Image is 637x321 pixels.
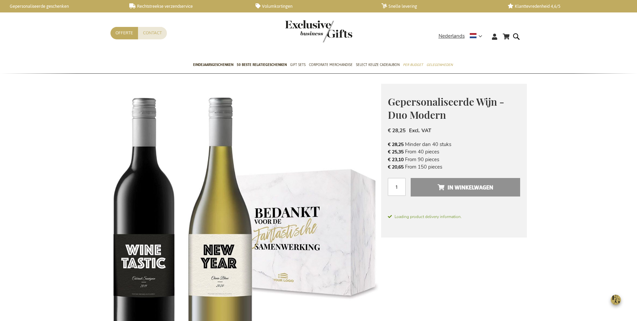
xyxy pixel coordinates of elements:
[388,156,404,163] span: € 23,10
[290,57,306,74] a: Gift Sets
[388,163,520,171] li: From 150 pieces
[388,149,404,155] span: € 25,35
[388,178,406,196] input: Aantal
[388,214,520,220] span: Loading product delivery information.
[290,61,306,68] span: Gift Sets
[309,61,353,68] span: Corporate Merchandise
[138,27,167,39] a: Contact
[388,141,520,148] li: Minder dan 40 stuks
[508,3,623,9] a: Klanttevredenheid 4,6/5
[193,57,233,74] a: Eindejaarsgeschenken
[356,61,400,68] span: Select Keuze Cadeaubon
[237,57,287,74] a: 50 beste relatiegeschenken
[356,57,400,74] a: Select Keuze Cadeaubon
[237,61,287,68] span: 50 beste relatiegeschenken
[285,20,352,42] img: Exclusive Business gifts logo
[381,3,497,9] a: Snelle levering
[193,61,233,68] span: Eindejaarsgeschenken
[256,3,371,9] a: Volumkortingen
[285,20,319,42] a: store logo
[110,27,138,39] a: Offerte
[388,141,404,148] span: € 28,25
[309,57,353,74] a: Corporate Merchandise
[129,3,244,9] a: Rechtstreekse verzendservice
[426,57,453,74] a: Gelegenheden
[388,127,406,134] span: € 28,25
[388,164,404,170] span: € 20,65
[388,148,520,155] li: From 40 pieces
[409,127,431,134] span: Excl. VAT
[3,3,119,9] a: Gepersonaliseerde geschenken
[388,95,504,121] span: Gepersonaliseerde Wijn - Duo Modern
[439,32,465,40] span: Nederlands
[426,61,453,68] span: Gelegenheden
[403,61,423,68] span: Per Budget
[388,156,520,163] li: From 90 pieces
[403,57,423,74] a: Per Budget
